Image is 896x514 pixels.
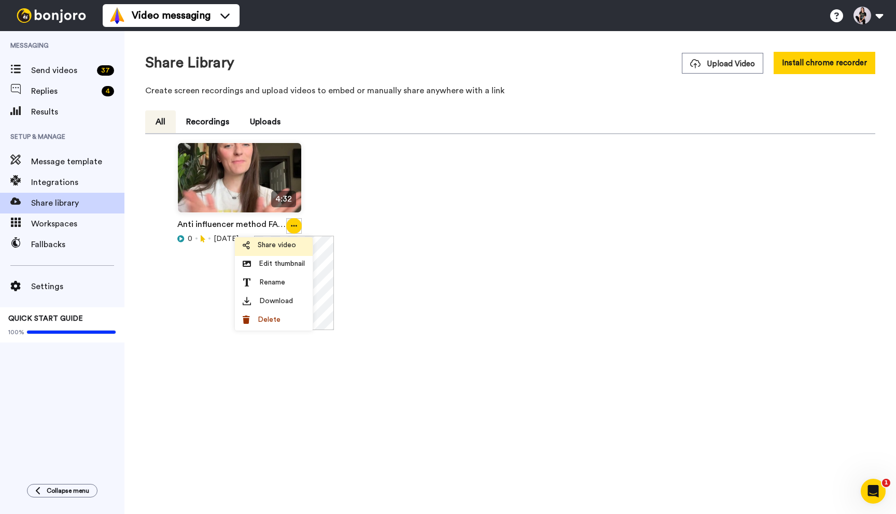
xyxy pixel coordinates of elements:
span: Share library [31,197,124,209]
span: Rename [259,277,285,288]
p: Create screen recordings and upload videos to embed or manually share anywhere with a link [145,84,875,97]
span: Fallbacks [31,238,124,251]
button: All [145,110,176,133]
div: 4 [102,86,114,96]
span: Edit thumbnail [259,259,305,269]
div: [DATE] [177,234,302,244]
img: bj-logo-header-white.svg [12,8,90,23]
span: Upload Video [690,59,755,69]
span: 1 [882,479,890,487]
span: Collapse menu [47,487,89,495]
span: 4:32 [271,191,296,207]
span: 100% [8,328,24,336]
iframe: Intercom live chat [861,479,886,504]
span: Workspaces [31,218,124,230]
span: 0 [188,234,192,244]
span: Delete [258,315,281,325]
span: Settings [31,280,124,293]
img: d1b35a68-de19-467d-8743-42b4892184d8_thumbnail_source_1755528299.jpg [178,143,301,221]
button: Uploads [240,110,291,133]
button: Recordings [176,110,240,133]
button: Collapse menu [27,484,97,497]
span: Message template [31,155,124,168]
div: 37 [97,65,114,76]
img: vm-color.svg [109,7,125,24]
a: Anti influencer method FAQs [177,218,286,234]
span: Results [31,106,124,118]
span: QUICK START GUIDE [8,315,83,322]
span: Video messaging [132,8,211,23]
span: Integrations [31,176,124,189]
button: Install chrome recorder [774,52,875,74]
span: Download [259,296,293,306]
span: Send videos [31,64,93,77]
span: Replies [31,85,97,97]
h1: Share Library [145,55,234,71]
span: Share video [258,240,296,250]
button: Upload Video [682,53,763,74]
